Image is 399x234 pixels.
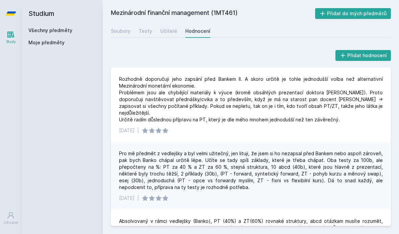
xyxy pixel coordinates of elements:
div: Testy [139,28,152,34]
div: [DATE] [119,127,135,134]
div: Pro mě předmět z vedlejšky a byl velmi užitečný, jen lituji, že jsem si ho nezapsal před Bankem n... [119,150,383,191]
div: Study [6,39,16,44]
a: Testy [139,24,152,38]
a: Hodnocení [185,24,210,38]
button: Přidat do mých předmětů [315,8,391,19]
span: Moje předměty [28,39,65,46]
div: Soubory [111,28,131,34]
div: | [137,195,139,202]
div: | [137,127,139,134]
div: Uživatel [4,220,18,225]
a: Study [1,27,20,48]
div: Hodnocení [185,28,210,34]
div: [DATE] [119,195,135,202]
a: Všechny předměty [28,27,72,33]
a: Učitelé [160,24,177,38]
a: Soubory [111,24,131,38]
h2: Mezinárodní finanční management (1MT461) [111,8,315,19]
button: Přidat hodnocení [335,50,391,61]
a: Uživatel [1,208,20,229]
div: Učitelé [160,28,177,34]
div: Rozhodně doporučuji jeho zapsání před Bankem II. A skoro určitě je tohle jednodušší volba než alt... [119,76,383,123]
